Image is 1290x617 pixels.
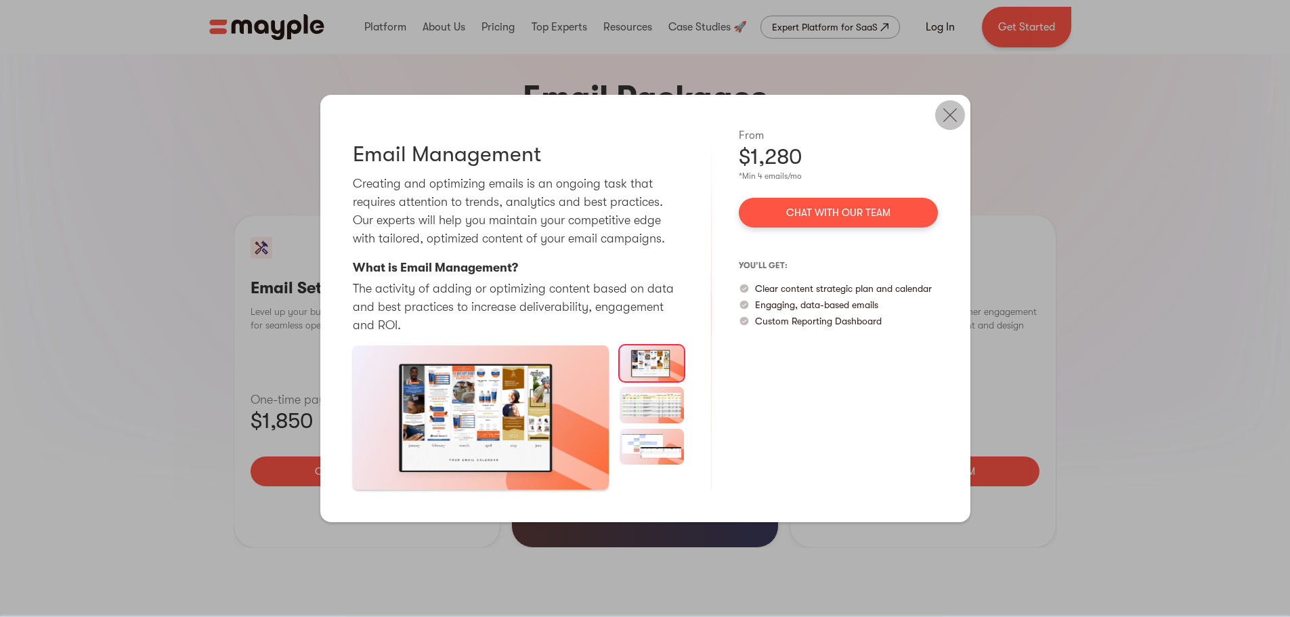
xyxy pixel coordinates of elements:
p: Clear content strategic plan and calendar [755,282,932,295]
p: Engaging, data-based emails [755,298,878,312]
div: From [739,127,938,144]
div: *Min 4 emails/mo [739,171,938,182]
div: $1,280 [739,144,938,171]
p: The activity of adding or optimizing content based on data and best practices to increase deliver... [353,280,684,335]
a: Chat with our team [739,198,938,228]
p: What is Email Management? [353,259,518,277]
h3: Email Management [353,141,541,168]
p: you’ll get: [739,255,938,276]
a: open lightbox [353,345,609,490]
p: Creating and optimizing emails is an ongoing task that requires attention to trends, analytics an... [353,175,684,248]
p: Custom Reporting Dashboard [755,314,882,328]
